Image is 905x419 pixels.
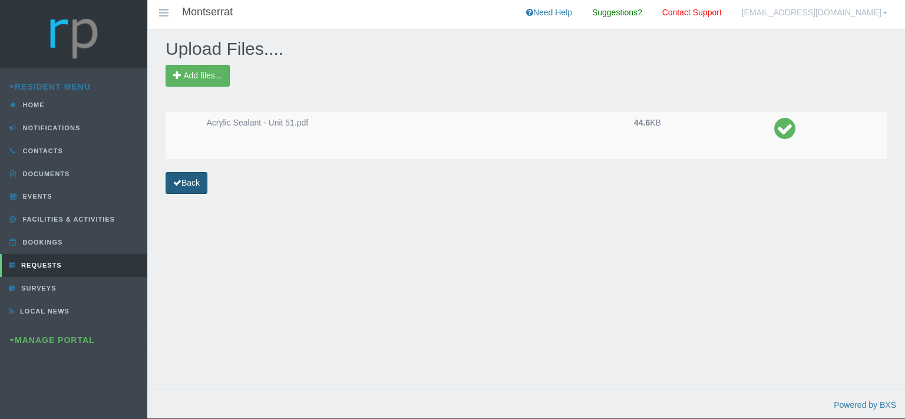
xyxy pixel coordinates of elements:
span: Facilities & Activities [20,216,115,223]
span: Contacts [20,147,63,154]
h2: Upload Files.... [166,39,887,58]
p: Acrylic Sealant - Unit 51.pdf [207,116,625,130]
span: Local News [17,308,70,315]
p: KB [634,116,765,130]
a: Back [166,172,207,194]
a: Manage Portal [9,335,95,345]
span: Notifications [20,124,81,131]
a: Resident Menu [9,82,91,91]
h4: Montserrat [182,6,233,18]
a: Powered by BXS [834,400,896,410]
span: Surveys [18,285,56,292]
span: Events [20,193,52,200]
span: Add files... [183,71,222,80]
span: Bookings [20,239,63,246]
span: Requests [18,262,62,269]
strong: 44.6 [634,118,650,127]
span: Documents [20,170,70,177]
span: Home [20,101,45,108]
